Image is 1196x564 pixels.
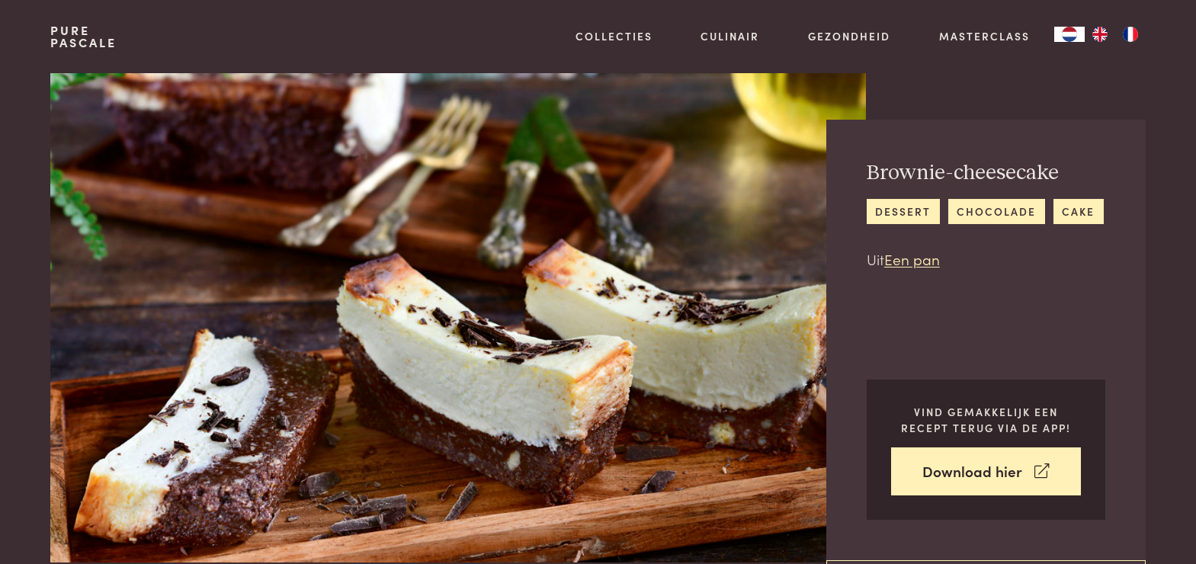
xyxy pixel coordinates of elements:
[1054,27,1085,42] div: Language
[50,73,865,562] img: Brownie-cheesecake
[867,248,1104,271] p: Uit
[1053,199,1104,224] a: cake
[1085,27,1146,42] ul: Language list
[891,404,1081,435] p: Vind gemakkelijk een recept terug via de app!
[1054,27,1085,42] a: NL
[884,248,940,269] a: Een pan
[939,28,1030,44] a: Masterclass
[867,199,940,224] a: dessert
[948,199,1045,224] a: chocolade
[576,28,653,44] a: Collecties
[808,28,890,44] a: Gezondheid
[1085,27,1115,42] a: EN
[701,28,759,44] a: Culinair
[1115,27,1146,42] a: FR
[867,160,1104,187] h2: Brownie-cheesecake
[891,447,1081,495] a: Download hier
[1054,27,1146,42] aside: Language selected: Nederlands
[50,24,117,49] a: PurePascale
